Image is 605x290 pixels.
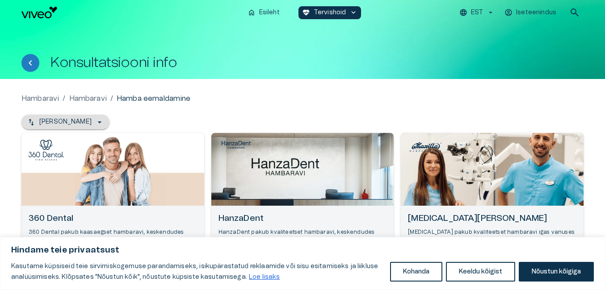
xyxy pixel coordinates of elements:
[458,6,496,19] button: EST
[21,7,57,18] img: Viveo logo
[29,213,197,225] h6: 360 Dental
[110,93,113,104] p: /
[314,8,346,17] p: Tervishoid
[302,8,310,17] span: ecg_heart
[471,8,483,17] p: EST
[408,213,576,225] h6: [MEDICAL_DATA][PERSON_NAME]
[566,4,584,21] button: open search modal
[248,273,281,281] a: Loe lisaks
[259,8,280,17] p: Esileht
[11,261,383,282] p: Kasutame küpsiseid teie sirvimiskogemuse parandamiseks, isikupärastatud reklaamide või sisu esita...
[21,93,59,104] a: Hambaravi
[46,7,59,14] span: Help
[248,8,256,17] span: home
[516,8,556,17] p: Iseteenindus
[50,55,177,70] h1: Konsultatsiooni info
[69,93,107,104] a: Hambaravi
[408,140,443,154] img: Maxilla Hambakliinik logo
[503,6,559,19] button: Iseteenindus
[29,228,197,259] p: 360 Dental pakub kaasaegset hambaravi, keskendudes esteetikale ja innovatsioonile. Meie teenuste ...
[218,228,387,259] p: HanzaDent pakub kvaliteetset hambaravi, keskendudes patsiendi mugavusele ja parimatele ravitulemu...
[39,117,92,127] p: [PERSON_NAME]
[244,6,284,19] button: homeEsileht
[519,262,594,282] button: Nõustun kõigiga
[21,54,39,72] button: Tagasi
[63,93,65,104] p: /
[408,228,576,259] p: [MEDICAL_DATA] pakub kvaliteetset hambaravi igas vanuses patsientidele turvalises ja usaldusväärs...
[21,7,240,18] a: Navigate to homepage
[446,262,515,282] button: Keeldu kõigist
[218,140,254,151] img: HanzaDent logo
[390,262,442,282] button: Kohanda
[117,93,191,104] p: Hamba eemaldamine
[349,8,357,17] span: keyboard_arrow_down
[298,6,361,19] button: ecg_heartTervishoidkeyboard_arrow_down
[218,213,387,225] h6: HanzaDent
[21,115,109,129] button: [PERSON_NAME]
[28,140,64,161] img: 360 Dental logo
[569,7,580,18] span: search
[11,245,594,256] p: Hindame teie privaatsust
